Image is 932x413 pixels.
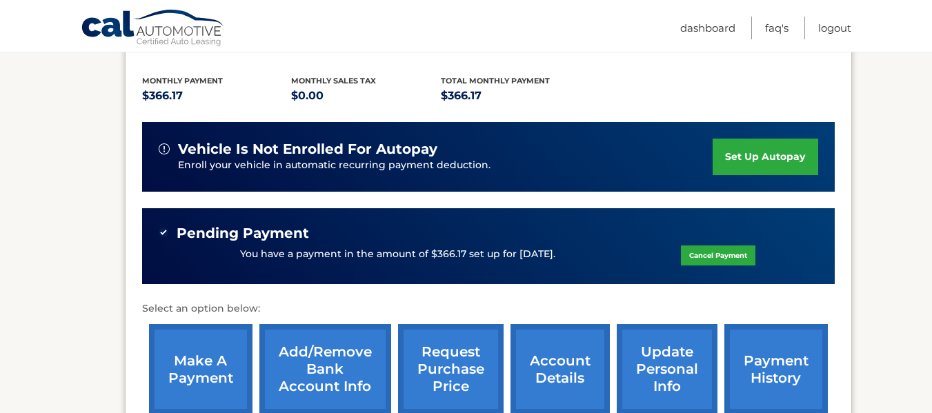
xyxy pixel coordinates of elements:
a: FAQ's [765,17,789,39]
p: You have a payment in the amount of $366.17 set up for [DATE]. [240,247,555,262]
p: Select an option below: [142,301,835,317]
a: Cal Automotive [81,9,226,49]
span: Pending Payment [177,225,309,242]
span: Total Monthly Payment [441,76,550,85]
a: Logout [818,17,851,39]
a: set up autopay [713,139,817,175]
img: alert-white.svg [159,143,170,154]
p: Enroll your vehicle in automatic recurring payment deduction. [178,158,713,173]
a: Dashboard [680,17,735,39]
img: check-green.svg [159,228,168,237]
span: vehicle is not enrolled for autopay [178,141,437,158]
p: $366.17 [142,86,292,105]
p: $0.00 [291,86,441,105]
span: Monthly sales Tax [291,76,376,85]
span: Monthly Payment [142,76,223,85]
a: Cancel Payment [681,245,755,265]
p: $366.17 [441,86,591,105]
